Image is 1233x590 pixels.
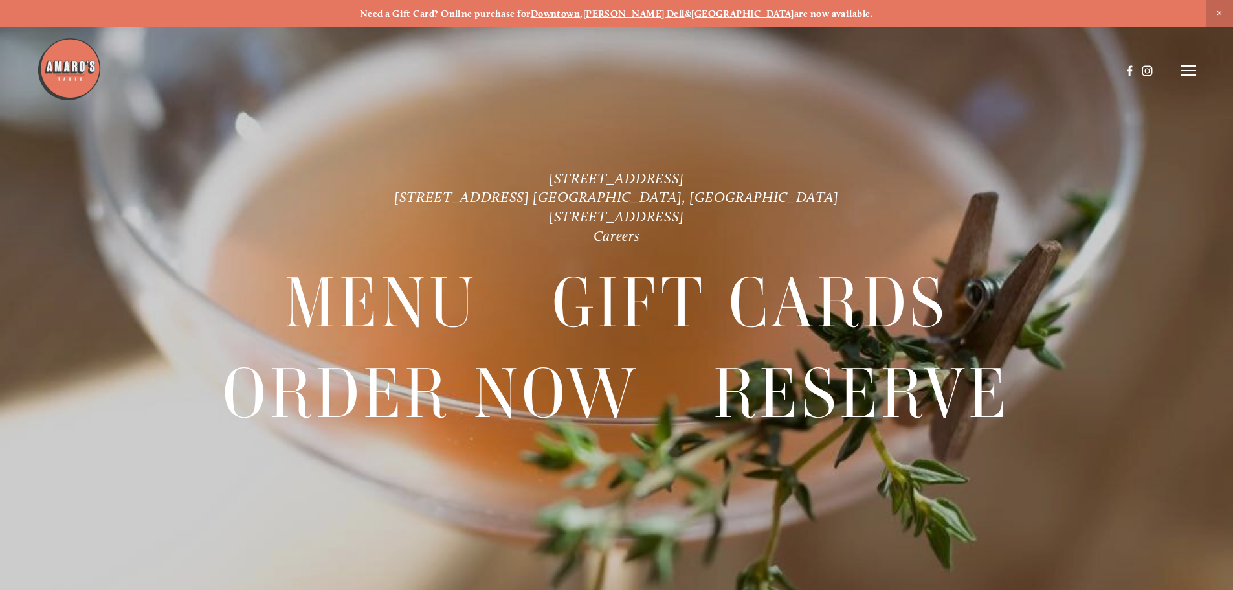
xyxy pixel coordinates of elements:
strong: & [685,8,691,19]
a: Careers [594,227,640,245]
a: [PERSON_NAME] Dell [583,8,685,19]
a: [GEOGRAPHIC_DATA] [691,8,794,19]
a: [STREET_ADDRESS] [549,208,684,225]
a: [STREET_ADDRESS] [GEOGRAPHIC_DATA], [GEOGRAPHIC_DATA] [394,188,839,206]
a: Downtown [531,8,581,19]
a: [STREET_ADDRESS] [549,170,684,187]
strong: , [580,8,583,19]
img: Amaro's Table [37,37,102,102]
a: Reserve [713,349,1010,438]
a: Gift Cards [552,259,948,348]
a: Menu [285,259,478,348]
strong: Need a Gift Card? Online purchase for [360,8,531,19]
a: Order Now [223,349,639,438]
strong: are now available. [794,8,873,19]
